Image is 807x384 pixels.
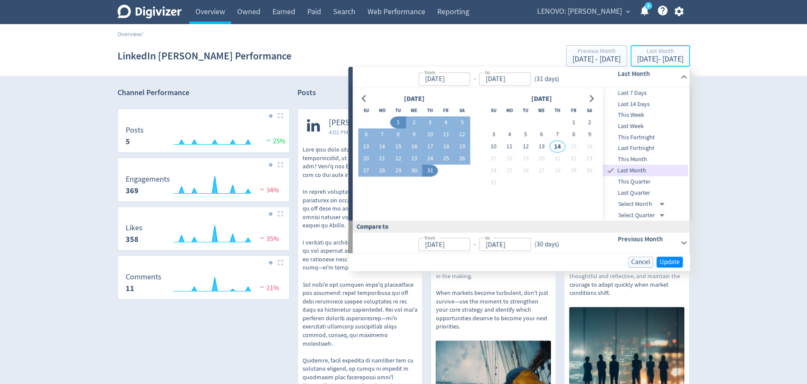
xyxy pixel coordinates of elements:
button: 12 [517,141,533,153]
button: 30 [581,165,597,177]
img: negative-performance.svg [258,186,266,192]
div: from-to(30 days)Previous Month [352,232,690,253]
button: 18 [501,153,517,165]
span: Last 14 Days [603,99,688,109]
button: 17 [485,153,501,165]
label: from [424,68,435,76]
button: 14 [374,141,390,153]
button: 23 [581,153,597,165]
button: 28 [550,165,566,177]
div: Last Week [603,121,688,132]
img: Placeholder [278,162,283,167]
button: 29 [566,165,581,177]
button: Cancel [628,257,653,267]
span: Last Fortnight [603,144,688,153]
button: 4 [501,129,517,141]
button: 27 [533,165,549,177]
div: Last 14 Days [603,99,688,110]
svg: Engagements 369 [121,175,286,198]
img: negative-performance.svg [258,235,266,241]
div: This Fortnight [603,132,688,143]
th: Sunday [358,105,374,117]
th: Saturday [581,105,597,117]
span: 25% [264,137,285,146]
img: Placeholder [278,113,283,118]
a: 5 [645,2,652,9]
th: Friday [438,105,454,117]
div: from-to(31 days)Last Month [352,88,690,221]
nav: presets [603,88,688,221]
div: Last Quarter [603,187,688,198]
text: 5 [647,3,649,9]
span: Last Week [603,121,688,131]
button: 8 [390,129,406,141]
th: Wednesday [533,105,549,117]
span: Last Quarter [603,188,688,198]
button: 2 [406,117,422,129]
div: Last Month [603,165,688,177]
button: 1 [390,117,406,129]
button: 23 [406,153,422,165]
strong: 11 [126,283,134,294]
span: [PERSON_NAME] [329,118,387,128]
svg: Comments 11 [121,273,286,296]
button: 11 [501,141,517,153]
button: 7 [550,129,566,141]
button: 19 [517,153,533,165]
dt: Likes [126,223,142,233]
img: Placeholder [278,260,283,265]
label: from [424,234,435,242]
button: 29 [390,165,406,177]
h2: Posts [297,87,316,101]
div: Last 7 Days [603,88,688,99]
button: 24 [422,153,438,165]
label: to [485,68,490,76]
button: 22 [390,153,406,165]
span: 34% [258,186,279,195]
div: [DATE] - [DATE] [572,56,621,63]
span: 35% [258,235,279,243]
span: 4:02 PM [DATE] AEST [329,128,387,136]
strong: 358 [126,234,139,245]
img: negative-performance.svg [258,284,266,290]
button: 15 [566,141,581,153]
button: 13 [533,141,549,153]
button: 20 [533,153,549,165]
strong: 5 [126,136,130,147]
span: Last 7 Days [603,89,688,98]
button: 21 [550,153,566,165]
h2: Channel Performance [117,87,290,98]
button: 5 [454,117,470,129]
span: This Week [603,111,688,120]
div: This Quarter [603,177,688,188]
th: Tuesday [517,105,533,117]
th: Saturday [454,105,470,117]
button: 24 [485,165,501,177]
button: 13 [358,141,374,153]
button: 17 [422,141,438,153]
button: 16 [406,141,422,153]
th: Friday [566,105,581,117]
div: Compare to [348,221,690,232]
span: This Fortnight [603,133,688,142]
button: 22 [566,153,581,165]
button: 25 [438,153,454,165]
button: 26 [517,165,533,177]
th: Thursday [550,105,566,117]
div: - [470,74,479,84]
th: Sunday [485,105,501,117]
div: Last Fortnight [603,143,688,154]
button: 31 [485,177,501,189]
th: Thursday [422,105,438,117]
button: 31 [422,165,438,177]
div: Select Month [618,198,668,210]
h1: LinkedIn [PERSON_NAME] Performance [117,42,291,70]
span: 21% [258,284,279,292]
button: 27 [358,165,374,177]
th: Monday [501,105,517,117]
span: This Month [603,155,688,164]
dt: Engagements [126,174,170,184]
button: LENOVO: [PERSON_NAME] [534,5,632,19]
button: 28 [374,165,390,177]
button: 1 [566,117,581,129]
